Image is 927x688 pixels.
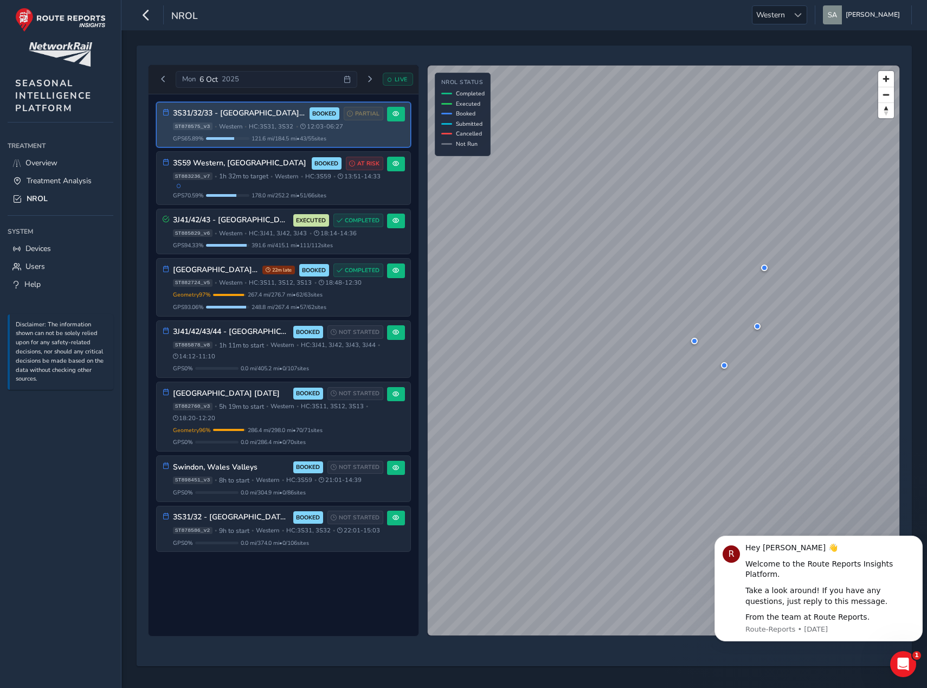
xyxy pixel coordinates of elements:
[8,138,113,154] div: Treatment
[173,342,213,349] span: ST885878_v8
[314,280,317,286] span: •
[173,488,193,497] span: GPS 0 %
[428,66,899,635] canvas: Map
[846,5,900,24] span: [PERSON_NAME]
[339,513,379,522] span: NOT STARTED
[266,342,268,348] span: •
[256,476,279,484] span: Western
[173,414,216,422] span: 18:20 - 12:20
[339,463,379,472] span: NOT STARTED
[282,528,284,533] span: •
[248,291,323,299] span: 267.4 mi / 276.7 mi • 62 / 63 sites
[173,229,213,237] span: ST885829_v6
[173,191,204,200] span: GPS 70.59 %
[27,176,92,186] span: Treatment Analysis
[300,123,343,131] span: 12:03 - 06:27
[296,463,320,472] span: BOOKED
[256,526,279,535] span: Western
[314,477,317,483] span: •
[219,341,264,350] span: 1h 11m to start
[395,75,408,83] span: LIVE
[252,191,326,200] span: 178.0 mi / 252.2 mi • 51 / 66 sites
[271,341,294,349] span: Western
[456,89,485,98] span: Completed
[241,364,309,372] span: 0.0 mi / 405.2 mi • 0 / 107 sites
[173,123,213,130] span: ST878575_v3
[752,6,789,24] span: Western
[296,124,298,130] span: •
[244,280,247,286] span: •
[441,79,485,86] h4: NROL Status
[173,279,213,287] span: ST882724_v5
[823,5,842,24] img: diamond-layout
[310,230,312,236] span: •
[282,477,284,483] span: •
[339,389,379,398] span: NOT STARTED
[333,528,335,533] span: •
[912,651,921,660] span: 1
[222,74,239,84] span: 2025
[249,123,293,131] span: HC: 3S31, 3S32
[215,124,217,130] span: •
[173,539,193,547] span: GPS 0 %
[219,526,249,535] span: 9h to start
[275,172,298,181] span: Western
[173,352,216,361] span: 14:12 - 11:10
[252,134,326,143] span: 121.6 mi / 184.5 mi • 43 / 55 sites
[345,266,379,275] span: COMPLETED
[456,100,480,108] span: Executed
[173,159,308,168] h3: 3S59 Western, [GEOGRAPHIC_DATA]
[173,438,193,446] span: GPS 0 %
[244,230,247,236] span: •
[215,280,217,286] span: •
[248,426,323,434] span: 286.4 mi / 298.0 mi • 70 / 71 sites
[890,651,916,677] iframe: Intercom live chat
[219,172,268,181] span: 1h 32m to target
[16,320,108,384] p: Disclaimer: The information shown can not be solely relied upon for any safety-related decisions,...
[215,230,217,236] span: •
[355,110,379,118] span: PARTIAL
[25,261,45,272] span: Users
[337,526,380,535] span: 22:01 - 15:03
[173,364,193,372] span: GPS 0 %
[219,279,242,287] span: Western
[266,403,268,409] span: •
[173,327,289,337] h3: 3J41/42/43/44 - [GEOGRAPHIC_DATA], B&H & [GEOGRAPHIC_DATA]
[314,159,338,168] span: BOOKED
[173,291,211,299] span: Geometry 97 %
[173,134,204,143] span: GPS 65.89 %
[173,403,213,410] span: ST882760_v3
[171,9,198,24] span: NROL
[244,124,247,130] span: •
[297,342,299,348] span: •
[173,303,204,311] span: GPS 93.06 %
[271,173,273,179] span: •
[302,266,326,275] span: BOOKED
[296,216,326,225] span: EXECUTED
[215,477,217,483] span: •
[241,438,306,446] span: 0.0 mi / 286.4 mi • 0 / 70 sites
[8,240,113,258] a: Devices
[173,216,289,225] h3: 3J41/42/43 - [GEOGRAPHIC_DATA], B&H & [GEOGRAPHIC_DATA]
[215,528,217,533] span: •
[301,173,303,179] span: •
[8,275,113,293] a: Help
[823,5,904,24] button: [PERSON_NAME]
[286,526,331,535] span: HC: 3S31, 3S32
[173,527,213,535] span: ST878586_v2
[154,73,172,86] button: Previous day
[173,241,204,249] span: GPS 94.33 %
[8,154,113,172] a: Overview
[262,266,295,274] span: 22m late
[296,389,320,398] span: BOOKED
[378,342,380,348] span: •
[215,342,217,348] span: •
[25,158,57,168] span: Overview
[252,241,333,249] span: 391.6 mi / 415.1 mi • 111 / 112 sites
[301,341,376,349] span: HC: 3J41, 3J42, 3J43, 3J44
[345,216,379,225] span: COMPLETED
